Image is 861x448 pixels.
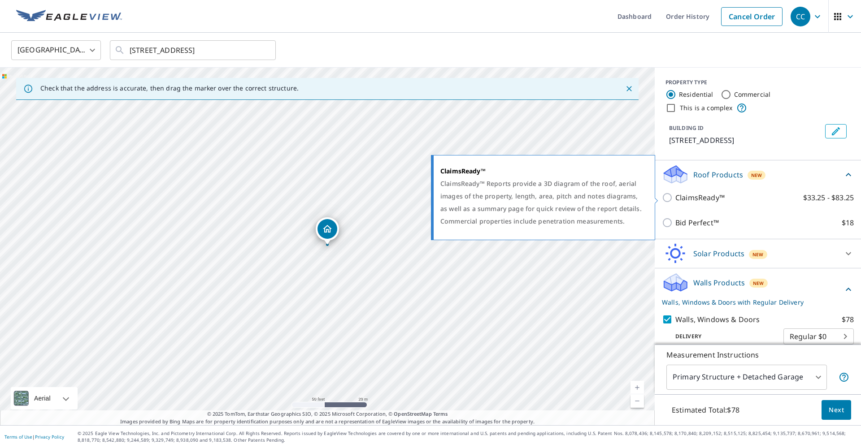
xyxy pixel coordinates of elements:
[31,387,53,409] div: Aerial
[751,172,762,179] span: New
[680,103,733,112] label: This is a complex
[822,400,851,420] button: Next
[721,7,783,26] a: Cancel Order
[631,381,644,394] a: Current Level 19, Zoom In
[665,78,850,86] div: PROPERTY TYPE
[662,297,843,307] p: Walls, Windows & Doors with Regular Delivery
[829,405,844,416] span: Next
[825,124,847,138] button: Edit building 1
[679,90,713,99] label: Residential
[662,164,854,185] div: Roof ProductsNew
[631,394,644,408] a: Current Level 19, Zoom Out
[662,332,783,340] p: Delivery
[693,277,745,288] p: Walls Products
[693,169,743,180] p: Roof Products
[675,217,719,228] p: Bid Perfect™
[734,90,771,99] label: Commercial
[394,410,431,417] a: OpenStreetMap
[669,135,822,146] p: [STREET_ADDRESS]
[803,192,854,203] p: $33.25 - $83.25
[666,365,827,390] div: Primary Structure + Detached Garage
[4,434,32,440] a: Terms of Use
[623,83,635,95] button: Close
[752,251,763,258] span: New
[11,387,78,409] div: Aerial
[35,434,64,440] a: Privacy Policy
[440,167,486,175] strong: ClaimsReady™
[665,400,747,420] p: Estimated Total: $78
[842,314,854,325] p: $78
[753,280,764,287] span: New
[16,10,122,23] img: EV Logo
[440,177,644,228] div: ClaimsReady™ Reports provide a 3D diagram of the roof, aerial images of the property, length, are...
[693,248,744,259] p: Solar Products
[207,410,448,418] span: © 2025 TomTom, Earthstar Geographics SIO, © 2025 Microsoft Corporation, ©
[78,430,857,444] p: © 2025 Eagle View Technologies, Inc. and Pictometry International Corp. All Rights Reserved. Repo...
[40,84,299,92] p: Check that the address is accurate, then drag the marker over the correct structure.
[666,349,849,360] p: Measurement Instructions
[662,243,854,264] div: Solar ProductsNew
[791,7,810,26] div: CC
[675,314,760,325] p: Walls, Windows & Doors
[11,38,101,63] div: [GEOGRAPHIC_DATA]
[316,217,339,245] div: Dropped pin, building 1, Residential property, 202 1st Ave NW Arlington, MN 55307
[669,124,704,132] p: BUILDING ID
[839,372,849,383] span: Your report will include the primary structure and a detached garage if one exists.
[842,217,854,228] p: $18
[433,410,448,417] a: Terms
[662,272,854,307] div: Walls ProductsNewWalls, Windows & Doors with Regular Delivery
[783,324,854,349] div: Regular $0
[4,434,64,439] p: |
[675,192,725,203] p: ClaimsReady™
[130,38,257,63] input: Search by address or latitude-longitude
